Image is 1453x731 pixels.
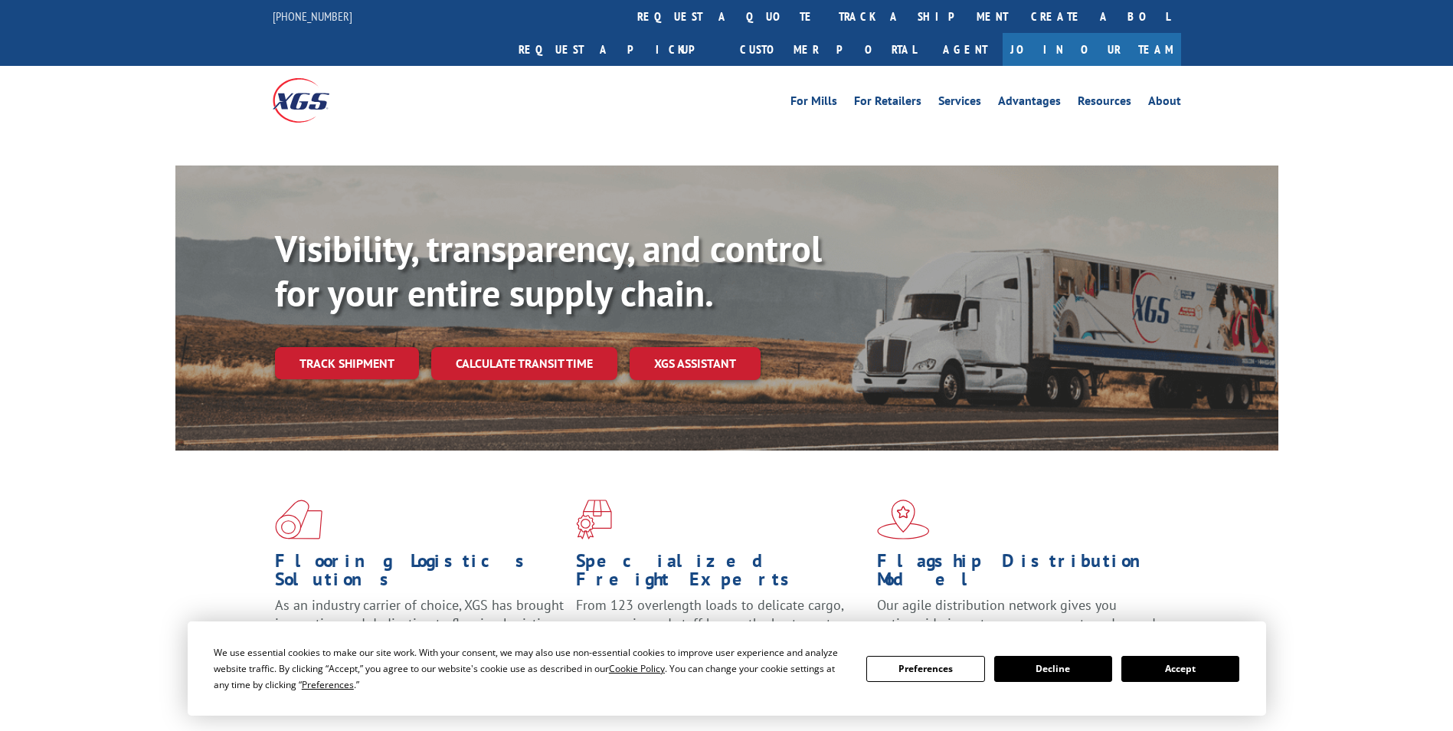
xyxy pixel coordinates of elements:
a: XGS ASSISTANT [630,347,761,380]
div: Cookie Consent Prompt [188,621,1266,716]
div: We use essential cookies to make our site work. With your consent, we may also use non-essential ... [214,644,848,693]
a: Join Our Team [1003,33,1181,66]
a: About [1148,95,1181,112]
a: For Retailers [854,95,921,112]
a: Request a pickup [507,33,728,66]
a: For Mills [790,95,837,112]
a: Advantages [998,95,1061,112]
p: From 123 overlength loads to delicate cargo, our experienced staff knows the best way to move you... [576,596,866,664]
b: Visibility, transparency, and control for your entire supply chain. [275,225,822,316]
h1: Flagship Distribution Model [877,552,1167,596]
a: Customer Portal [728,33,928,66]
a: Calculate transit time [431,347,617,380]
h1: Specialized Freight Experts [576,552,866,596]
span: Our agile distribution network gives you nationwide inventory management on demand. [877,596,1159,632]
button: Preferences [866,656,984,682]
img: xgs-icon-focused-on-flooring-red [576,500,612,539]
img: xgs-icon-total-supply-chain-intelligence-red [275,500,322,539]
a: Resources [1078,95,1131,112]
button: Accept [1121,656,1239,682]
a: [PHONE_NUMBER] [273,8,352,24]
span: Preferences [302,678,354,691]
span: As an industry carrier of choice, XGS has brought innovation and dedication to flooring logistics... [275,596,564,651]
a: Track shipment [275,347,419,379]
img: xgs-icon-flagship-distribution-model-red [877,500,930,539]
a: Services [938,95,981,112]
span: Cookie Policy [609,662,665,675]
a: Agent [928,33,1003,66]
h1: Flooring Logistics Solutions [275,552,565,596]
button: Decline [994,656,1112,682]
